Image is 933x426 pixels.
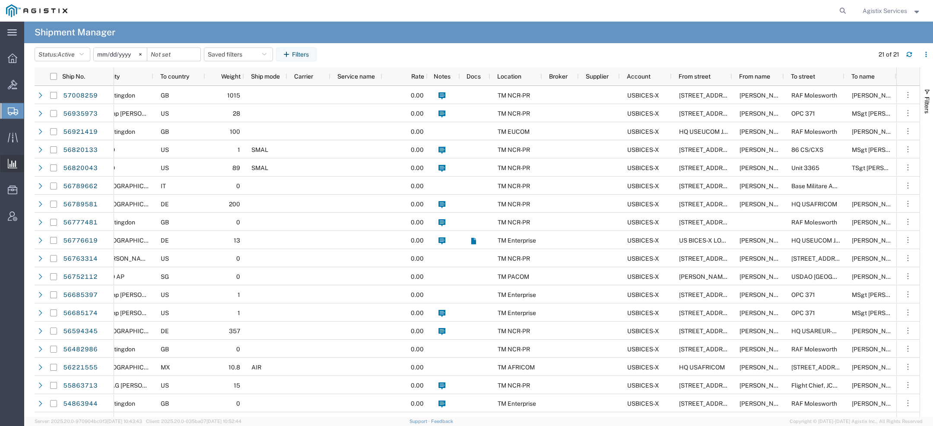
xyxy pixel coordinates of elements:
span: MSgt Michael Rivera [852,110,917,117]
button: Agistix Services [862,6,921,16]
button: Filters [276,47,317,61]
span: 0.00 [411,219,424,226]
span: Mitchell Mattocks [739,201,789,208]
span: 100 [230,128,240,135]
span: USDAO Singapore [791,273,876,280]
span: Tim Lawson [852,346,901,353]
a: 56776619 [63,234,98,248]
span: TSgt Samuel Stegman [852,164,916,171]
span: RAF Molesworth [791,128,837,135]
span: 15 [234,382,240,389]
span: TM NCR-PR [498,164,530,171]
span: RAF Molesworth [791,346,837,353]
span: 7770 Backlick Rd. [679,400,736,407]
span: Carrier [294,73,313,80]
a: 56685174 [63,306,98,320]
span: 1 [238,309,240,316]
span: RAF Molesworth [791,92,837,99]
a: 56789662 [63,180,98,193]
span: US [161,255,169,262]
span: Nicholas Pace [852,255,901,262]
span: MSgt Jonathan Cruzmartinez [852,146,917,153]
button: Saved filters [204,47,273,61]
span: 0.00 [411,237,424,244]
span: 1 [238,146,240,153]
span: Location [497,73,521,80]
span: 357 [229,328,240,334]
span: USBICES-X [627,128,659,135]
a: 56935973 [63,107,98,121]
span: Nick Gratz [739,364,789,371]
span: 831 Follin Lane SE [679,201,785,208]
span: TM PACOM [498,273,529,280]
span: TM EUCOM [498,128,530,135]
span: TM Enterprise [498,400,536,407]
span: SG [161,273,169,280]
span: Server: 2025.20.0-970904bc0f3 [35,419,142,424]
span: Stuttgart [102,201,164,208]
span: HQ USEUCOM J6/9 BICES, BLDG. 2308/019 [791,237,913,244]
span: DE [161,328,169,334]
span: MX [161,364,170,371]
a: 56685397 [63,288,98,302]
span: Ship No. [62,73,85,80]
span: 0 [236,183,240,189]
span: GB [161,400,169,407]
span: 831 Follin Lane SE [679,255,785,262]
span: USBICES-X [627,291,659,298]
span: 28 [233,110,240,117]
span: From street [679,73,711,80]
span: Mitchell Mattocks [739,237,789,244]
span: 831 Follin Lane SE [679,219,785,226]
span: 0.00 [411,146,424,153]
span: OPC 371 [791,110,815,117]
span: Supplier [586,73,609,80]
span: 0.00 [411,364,424,371]
span: TM NCR-PR [498,328,530,334]
span: USBICES-X [627,328,659,334]
span: USBICES-X [627,219,659,226]
span: To street [791,73,815,80]
span: Wiesbaden [102,328,164,334]
span: 0.00 [411,328,424,334]
span: Paseo de la Reforma 305 [791,364,848,371]
span: Huntingdon [102,128,135,135]
span: Weight [212,73,241,80]
span: 1015 [227,92,240,99]
span: US [161,110,169,117]
span: TM Enterprise [498,237,536,244]
span: HQ USAREUR-AF / ODCS, G2 [791,328,872,334]
span: Stuart Packer [852,237,901,244]
span: 7770 Backlick Rd. [679,309,736,316]
span: 7770 Backlick Rd. [679,291,736,298]
span: USBICES-X [627,110,659,117]
span: USBICES-X [627,92,659,99]
span: 831 Follin Lane SE [679,346,785,353]
span: 0.00 [411,346,424,353]
span: USBICES-X [627,237,659,244]
span: Base Militare Americana - CNE-CNA-C6F N66 [791,183,918,189]
span: 7770 Backlick Rd. [679,164,736,171]
span: Tyler A. Nyberg MSgt [852,382,917,389]
span: TM NCR-PR [498,92,530,99]
span: DE [161,237,169,244]
span: 0.00 [411,273,424,280]
span: 86 CS/CXS [791,146,823,153]
span: 0.00 [411,183,424,189]
span: GB [161,92,169,99]
span: 0.00 [411,382,424,389]
span: 7770 Backlick Rd. [679,328,736,334]
h4: Shipment Manager [35,22,115,43]
span: 0.00 [411,291,424,298]
span: To name [851,73,875,80]
span: AIR [251,364,261,371]
button: Status:Active [35,47,90,61]
span: [DATE] 10:52:44 [206,419,241,424]
span: 0 [236,255,240,262]
span: TM NCR-PR [498,146,530,153]
span: [DATE] 10:43:43 [107,419,142,424]
a: 54863944 [63,397,98,411]
span: 7770 Backlick Rd. [679,110,736,117]
span: Ciudad de México [102,364,164,371]
span: 0.00 [411,128,424,135]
